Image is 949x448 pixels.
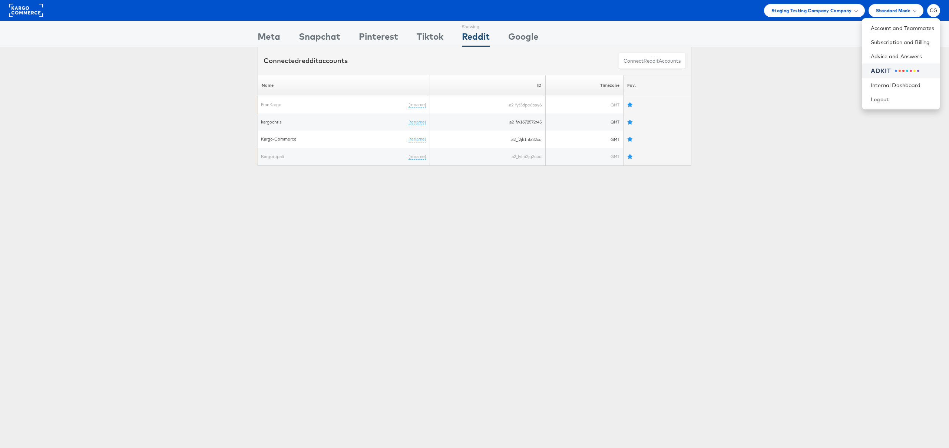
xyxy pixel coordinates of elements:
[299,30,340,47] div: Snapchat
[546,113,623,131] td: GMT
[546,96,623,113] td: GMT
[644,57,659,65] span: reddit
[409,154,426,160] a: (rename)
[871,39,934,46] a: Subscription and Billing
[409,136,426,142] a: (rename)
[871,67,891,75] div: ADKIT
[508,30,538,47] div: Google
[871,67,934,75] a: ADKIT
[619,53,685,69] button: ConnectredditAccounts
[258,75,430,96] th: Name
[871,53,934,60] a: Advice and Answers
[930,8,938,13] span: CG
[546,148,623,165] td: GMT
[430,96,546,113] td: a2_fyt3dpe6bsy6
[258,113,430,131] td: kargochris
[462,21,490,30] div: Showing
[417,30,443,47] div: Tiktok
[409,119,426,125] a: (rename)
[430,148,546,165] td: a2_fylra2jg2cbd
[258,30,280,47] div: Meta
[871,96,934,103] a: Logout
[258,96,430,113] td: FranKargo
[462,30,490,47] div: Reddit
[876,7,910,14] span: Standard Mode
[430,75,546,96] th: ID
[546,131,623,148] td: GMT
[871,82,934,89] a: Internal Dashboard
[430,131,546,148] td: a2_f2jk1hlx32cq
[871,24,934,32] a: Account and Teammates
[359,30,398,47] div: Pinterest
[258,131,430,148] td: Kargo-Commerce
[771,7,852,14] span: Staging Testing Company Company
[409,102,426,108] a: (rename)
[430,113,546,131] td: a2_fw1672572r45
[258,148,430,165] td: Kargorupali
[299,56,318,65] span: reddit
[264,56,348,66] div: Connected accounts
[546,75,623,96] th: Timezone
